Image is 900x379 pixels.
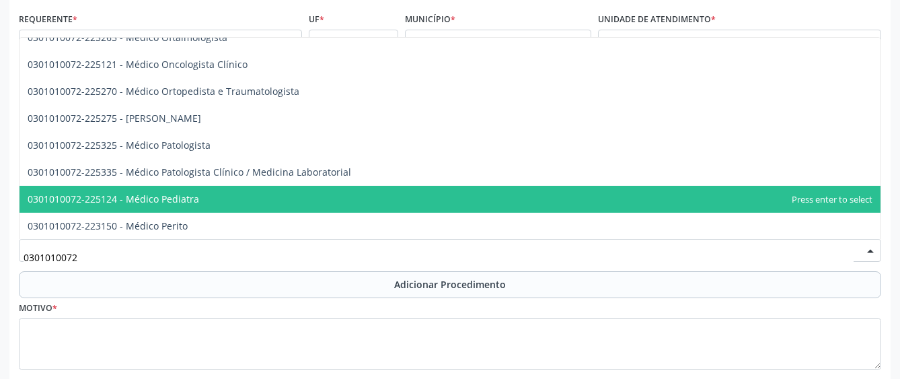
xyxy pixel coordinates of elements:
span: Adicionar Procedimento [394,277,506,291]
label: Motivo [19,298,57,319]
span: Centro de Saude Professor [PERSON_NAME][GEOGRAPHIC_DATA] [603,34,854,48]
span: Médico(a) [24,34,274,48]
button: Adicionar Procedimento [19,271,881,298]
span: 0301010072-225335 - Médico Patologista Clínico / Medicina Laboratorial [28,166,351,178]
label: Município [405,9,455,30]
span: [PERSON_NAME] [410,34,564,48]
span: 0301010072-225275 - [PERSON_NAME] [28,112,201,125]
label: Requerente [19,9,77,30]
label: Unidade de atendimento [598,9,716,30]
span: 0301010072-225270 - Médico Ortopedista e Traumatologista [28,85,299,98]
span: 0301010072-225124 - Médico Pediatra [28,193,199,205]
span: 0301010072-225265 - Médico Oftalmologista [28,31,227,44]
label: UF [309,9,324,30]
input: Buscar por procedimento [24,244,854,271]
span: AL [313,34,371,48]
span: 0301010072-225121 - Médico Oncologista Clínico [28,58,248,71]
span: 0301010072-223150 - Médico Perito [28,219,188,232]
span: 0301010072-225325 - Médico Patologista [28,139,211,151]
